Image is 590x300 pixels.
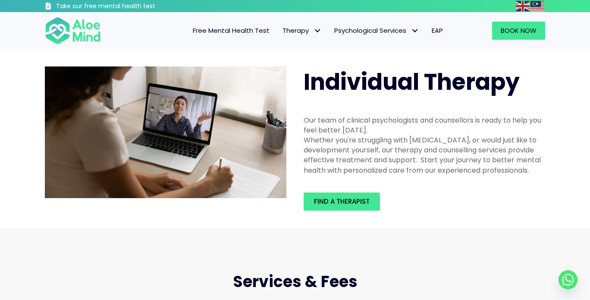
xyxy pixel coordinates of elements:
[45,66,286,199] img: Therapy online individual
[276,22,328,40] a: TherapyTherapy: submenu
[334,26,419,35] span: Psychological Services
[516,1,530,11] img: en
[56,2,201,11] h3: Take our free mental health test
[233,271,358,293] span: Services & Fees
[492,22,545,40] a: Book Now
[501,26,537,35] span: Book Now
[530,1,545,11] a: Malay
[314,197,370,206] span: Find a therapist
[530,1,544,11] img: ms
[432,26,443,35] span: EAP
[193,26,270,35] span: Free Mental Health Test
[45,16,101,45] img: Aloe mind Logo
[328,22,425,40] a: Psychological ServicesPsychological Services: submenu
[425,22,449,40] a: EAP
[559,270,577,289] a: Whatsapp
[516,1,530,11] a: English
[304,115,545,135] div: Our team of clinical psychologists and counsellors is ready to help you feel better [DATE].
[304,66,520,98] span: Individual Therapy
[112,22,449,40] nav: Menu
[408,25,421,37] span: Psychological Services: submenu
[282,26,321,35] span: Therapy
[304,135,545,175] div: Whether you're struggling with [MEDICAL_DATA], or would just like to development yourself, our th...
[311,25,323,37] span: Therapy: submenu
[186,22,276,40] a: Free Mental Health Test
[45,2,201,12] a: Take our free mental health test
[304,193,380,211] a: Find a therapist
